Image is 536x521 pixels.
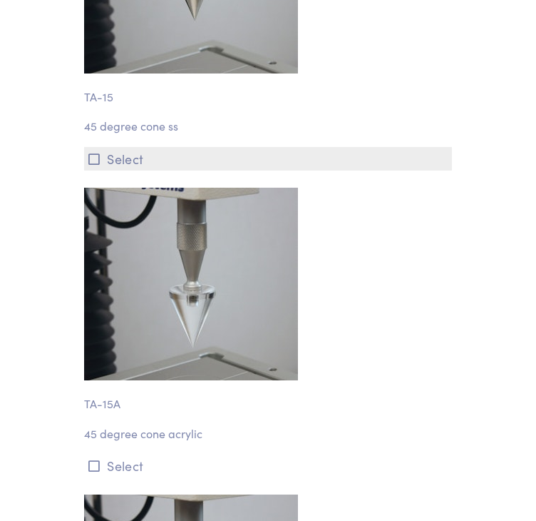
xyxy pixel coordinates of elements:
p: TA-15 [84,74,452,106]
img: cone_ta-15a_45-degree_2.jpg [84,188,298,380]
button: Select [84,147,452,171]
p: TA-15A [84,380,452,413]
p: 45 degree cone acrylic [84,425,452,443]
p: 45 degree cone ss [84,117,452,136]
button: Select [84,454,452,477]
